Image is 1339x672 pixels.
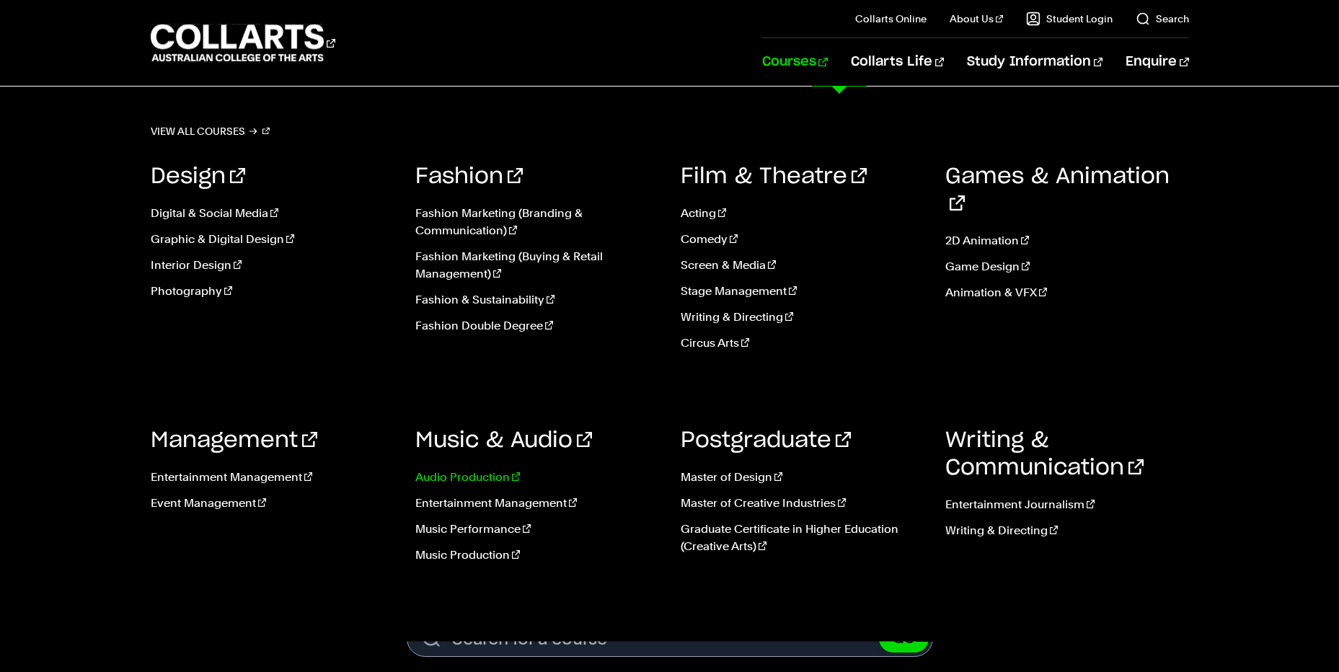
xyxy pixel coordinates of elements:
[415,521,659,538] a: Music Performance
[681,335,924,352] a: Circus Arts
[950,12,1003,26] a: About Us
[415,248,659,283] a: Fashion Marketing (Buying & Retail Management)
[151,495,394,512] a: Event Management
[762,38,828,86] a: Courses
[415,205,659,239] a: Fashion Marketing (Branding & Communication)
[415,291,659,309] a: Fashion & Sustainability
[151,283,394,300] a: Photography
[151,430,317,451] a: Management
[945,232,1189,249] a: 2D Animation
[967,38,1102,86] a: Study Information
[151,469,394,486] a: Entertainment Management
[681,205,924,222] a: Acting
[945,284,1189,301] a: Animation & VFX
[151,121,270,141] a: View all courses
[945,522,1189,539] a: Writing & Directing
[945,166,1170,215] a: Games & Animation
[1126,38,1188,86] a: Enquire
[681,309,924,326] a: Writing & Directing
[151,231,394,248] a: Graphic & Digital Design
[945,258,1189,275] a: Game Design
[681,521,924,555] a: Graduate Certificate in Higher Education (Creative Arts)
[681,495,924,512] a: Master of Creative Industries
[415,317,659,335] a: Fashion Double Degree
[151,166,245,187] a: Design
[681,469,924,486] a: Master of Design
[415,469,659,486] a: Audio Production
[151,257,394,274] a: Interior Design
[945,496,1189,513] a: Entertainment Journalism
[415,547,659,564] a: Music Production
[151,22,335,63] div: Go to homepage
[415,430,592,451] a: Music & Audio
[945,430,1144,479] a: Writing & Communication
[851,38,944,86] a: Collarts Life
[855,12,927,26] a: Collarts Online
[1136,12,1189,26] a: Search
[1026,12,1113,26] a: Student Login
[151,205,394,222] a: Digital & Social Media
[415,495,659,512] a: Entertainment Management
[681,166,867,187] a: Film & Theatre
[681,231,924,248] a: Comedy
[681,430,851,451] a: Postgraduate
[681,283,924,300] a: Stage Management
[415,166,523,187] a: Fashion
[681,257,924,274] a: Screen & Media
